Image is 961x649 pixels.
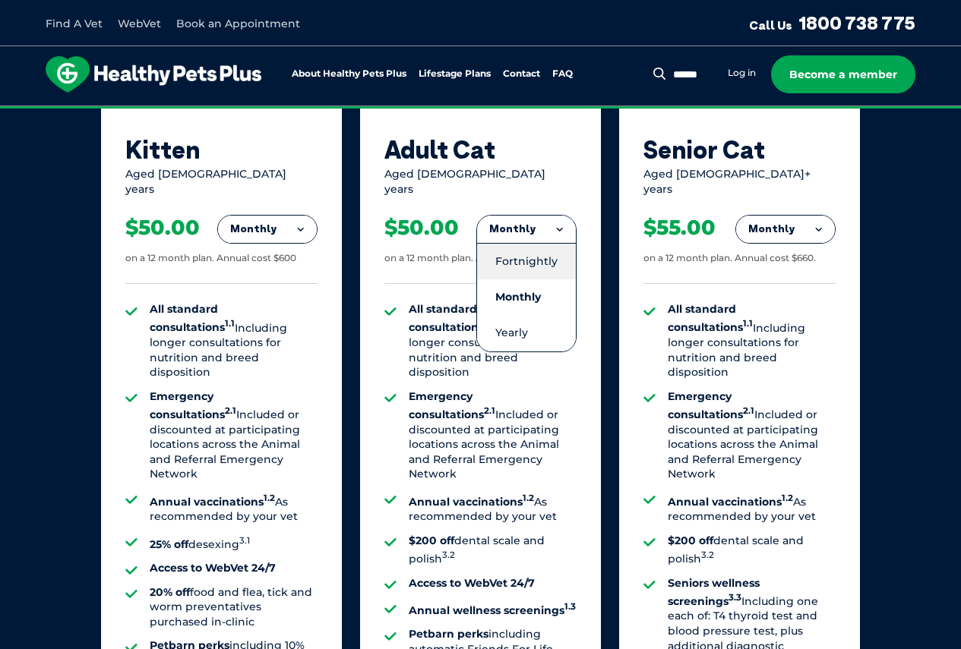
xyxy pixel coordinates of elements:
li: Including longer consultations for nutrition and breed disposition [150,302,318,380]
a: Become a member [771,55,915,93]
button: Monthly [218,216,317,243]
div: on a 12 month plan. Annual cost $600 [384,252,555,265]
sup: 1.3 [564,601,576,612]
a: Find A Vet [46,17,103,30]
button: Monthly [477,216,576,243]
sup: 3.3 [729,592,741,603]
button: Monthly [736,216,835,243]
strong: Access to WebVet 24/7 [409,576,535,590]
strong: Emergency consultations [668,389,754,421]
sup: 2.1 [225,405,236,416]
div: Aged [DEMOGRAPHIC_DATA] years [384,167,577,197]
li: dental scale and polish [668,534,836,567]
div: on a 12 month plan. Annual cost $600 [125,252,296,265]
strong: $200 off [668,534,713,547]
strong: 20% off [150,585,190,599]
strong: Emergency consultations [150,389,236,421]
strong: Annual vaccinations [668,495,793,509]
div: Adult Cat [384,135,577,164]
strong: Annual vaccinations [409,495,534,509]
li: Included or discounted at participating locations across the Animal and Referral Emergency Network [409,389,577,482]
sup: 1.2 [523,493,534,503]
strong: All standard consultations [150,302,235,334]
strong: Access to WebVet 24/7 [150,561,276,575]
sup: 3.1 [239,535,250,546]
strong: Annual wellness screenings [409,603,576,617]
sup: 3.2 [442,550,455,560]
strong: All standard consultations [409,302,494,334]
li: Monthly [477,279,576,315]
strong: Emergency consultations [409,389,495,421]
div: $50.00 [384,215,459,241]
sup: 2.1 [743,405,754,416]
strong: Annual vaccinations [150,495,275,509]
li: Yearly [477,315,576,351]
a: Lifestage Plans [419,69,491,79]
a: Book an Appointment [176,17,300,30]
strong: 25% off [150,537,188,550]
a: About Healthy Pets Plus [292,69,406,79]
div: Aged [DEMOGRAPHIC_DATA] years [125,167,318,197]
a: Log in [728,67,756,79]
div: Aged [DEMOGRAPHIC_DATA]+ years [643,167,836,197]
div: on a 12 month plan. Annual cost $660. [643,252,816,265]
li: Included or discounted at participating locations across the Animal and Referral Emergency Network [150,389,318,482]
sup: 1.2 [782,493,793,503]
a: Call Us1800 738 775 [749,11,915,34]
li: Fortnightly [477,243,576,279]
strong: $200 off [409,534,454,547]
sup: 2.1 [484,405,495,416]
sup: 1.1 [743,319,753,329]
sup: 1.1 [225,319,235,329]
span: Proactive, preventative wellness program designed to keep your pet healthier and happier for longer [197,106,764,120]
div: Kitten [125,135,318,164]
strong: Seniors wellness screenings [668,576,760,608]
span: Call Us [749,17,792,33]
div: $55.00 [643,215,716,241]
div: $50.00 [125,215,200,241]
strong: All standard consultations [668,302,753,334]
button: Search [650,66,669,81]
sup: 1.2 [264,493,275,503]
strong: Petbarn perks [409,627,488,641]
a: WebVet [118,17,161,30]
a: Contact [503,69,540,79]
li: As recommended by your vet [150,491,318,525]
li: Included or discounted at participating locations across the Animal and Referral Emergency Network [668,389,836,482]
li: As recommended by your vet [668,491,836,525]
a: FAQ [552,69,573,79]
sup: 3.2 [701,550,714,560]
div: Senior Cat [643,135,836,164]
li: Including longer consultations for nutrition and breed disposition [668,302,836,380]
li: desexing [150,534,318,552]
li: dental scale and polish [409,534,577,567]
li: As recommended by your vet [409,491,577,525]
li: food and flea, tick and worm preventatives purchased in-clinic [150,585,318,630]
img: hpp-logo [46,56,261,93]
li: Including longer consultations for nutrition and breed disposition [409,302,577,380]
